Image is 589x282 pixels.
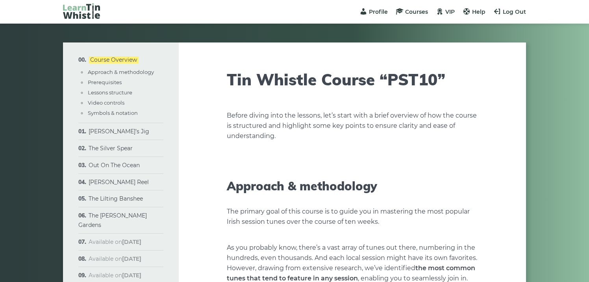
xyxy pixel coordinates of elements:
h1: Tin Whistle Course “PST10” [227,70,478,89]
a: [PERSON_NAME] Reel [89,179,149,186]
p: Before diving into the lessons, let’s start with a brief overview of how the course is structured... [227,111,478,141]
img: LearnTinWhistle.com [63,3,100,19]
a: Prerequisites [88,79,122,85]
a: Symbols & notation [88,110,138,116]
a: VIP [436,8,455,15]
strong: [DATE] [122,272,141,279]
a: Profile [359,8,388,15]
span: Log Out [503,8,526,15]
a: Course Overview [89,56,139,63]
span: Help [472,8,485,15]
a: Courses [396,8,428,15]
span: Courses [405,8,428,15]
a: Out On The Ocean [89,162,140,169]
a: The Lilting Banshee [89,195,143,202]
span: Profile [369,8,388,15]
strong: [DATE] [122,238,141,245]
span: VIP [445,8,455,15]
a: Approach & methodology [88,69,154,75]
a: [PERSON_NAME]’s Jig [89,128,149,135]
span: Available on [89,272,141,279]
strong: [DATE] [122,255,141,262]
h2: Approach & methodology [227,179,478,193]
span: Available on [89,238,141,245]
span: Available on [89,255,141,262]
a: Video controls [88,100,124,106]
p: The primary goal of this course is to guide you in mastering the most popular Irish session tunes... [227,206,478,227]
a: The Silver Spear [89,145,133,152]
a: The [PERSON_NAME] Gardens [78,212,147,229]
a: Log Out [493,8,526,15]
a: Lessons structure [88,89,132,96]
a: Help [463,8,485,15]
